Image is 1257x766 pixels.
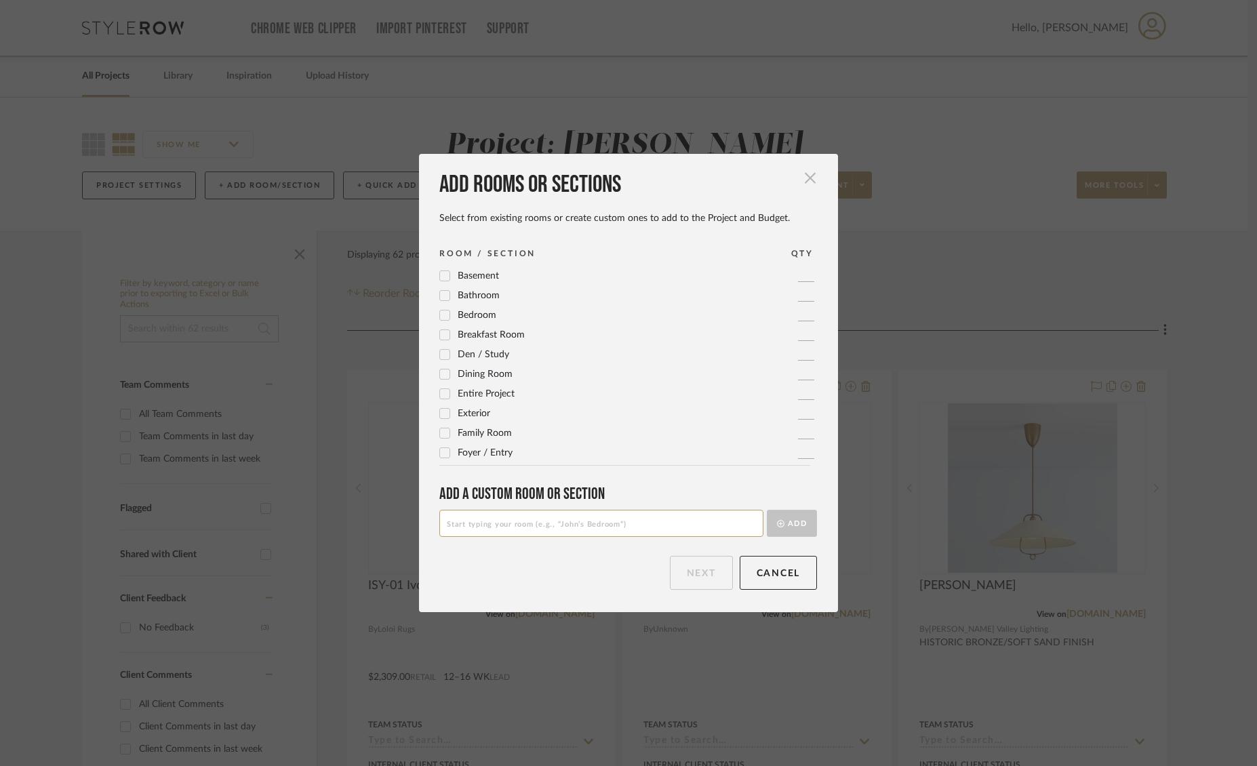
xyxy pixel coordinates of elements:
button: Close [797,165,824,192]
input: Start typing your room (e.g., “John’s Bedroom”) [439,510,763,537]
button: Add [767,510,817,537]
div: QTY [791,247,814,260]
button: Next [670,556,733,590]
div: Select from existing rooms or create custom ones to add to the Project and Budget. [439,212,817,224]
span: Bathroom [458,291,500,300]
div: Add rooms or sections [439,170,817,200]
span: Bedroom [458,310,496,320]
button: Cancel [740,556,818,590]
span: Basement [458,271,499,281]
span: Dining Room [458,369,513,379]
div: Add a Custom room or Section [439,484,817,504]
div: ROOM / SECTION [439,247,536,260]
span: Foyer / Entry [458,448,513,458]
span: Exterior [458,409,490,418]
span: Family Room [458,428,512,438]
span: Entire Project [458,389,515,399]
span: Breakfast Room [458,330,525,340]
span: Den / Study [458,350,509,359]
